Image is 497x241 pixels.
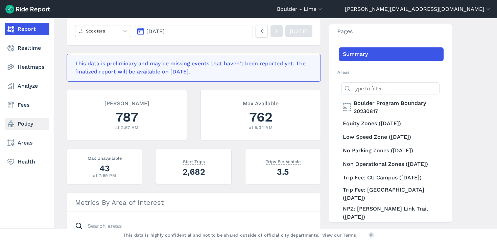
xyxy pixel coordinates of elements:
div: at 5:34 AM [209,124,312,131]
input: Type to filter... [341,82,440,94]
a: Boulder Program Boundary 20230817 [339,98,444,117]
h3: Metrics By Area of Interest [67,193,321,212]
h2: Areas [337,69,444,75]
button: Boulder - Lime [277,5,324,13]
span: [PERSON_NAME] [104,100,149,106]
div: 3.5 [254,166,312,178]
a: [DATE] [285,25,312,37]
div: at 2:57 AM [75,124,179,131]
a: Trip Fee: CU Campus ([DATE]) [339,171,444,184]
a: Realtime [5,42,49,54]
a: Report [5,23,49,35]
span: Trips Per Vehicle [266,158,301,165]
a: Health [5,156,49,168]
a: Areas [5,137,49,149]
span: Max Available [243,100,279,106]
a: Policy [5,118,49,130]
div: 2,682 [164,166,223,178]
button: [DATE] [134,25,253,37]
a: Heatmaps [5,61,49,73]
button: [PERSON_NAME][EMAIL_ADDRESS][DOMAIN_NAME] [345,5,492,13]
span: [DATE] [146,28,165,35]
div: at 7:59 PM [75,172,134,179]
div: 787 [75,108,179,126]
a: Low Speed Zone ([DATE]) [339,130,444,144]
a: Equity Zones ([DATE]) [339,117,444,130]
a: Trip Fee: [GEOGRAPHIC_DATA] ([DATE]) [339,184,444,203]
a: No Parking Zones ([DATE]) [339,144,444,157]
div: This data is preliminary and may be missing events that haven't been reported yet. The finalized ... [75,60,308,76]
a: Fees [5,99,49,111]
img: Ride Report [5,5,50,14]
span: Start Trips [183,158,205,165]
h3: Pages [329,24,452,39]
input: Search areas [71,220,308,232]
a: Analyze [5,80,49,92]
div: 43 [75,162,134,174]
a: Summary [339,47,444,61]
a: Non Operational Zones ([DATE]) [339,157,444,171]
a: NPZ: [PERSON_NAME] Link Trail ([DATE]) [339,203,444,222]
div: 762 [209,108,312,126]
a: View our Terms. [322,232,358,238]
span: Max Unavailable [88,154,122,161]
